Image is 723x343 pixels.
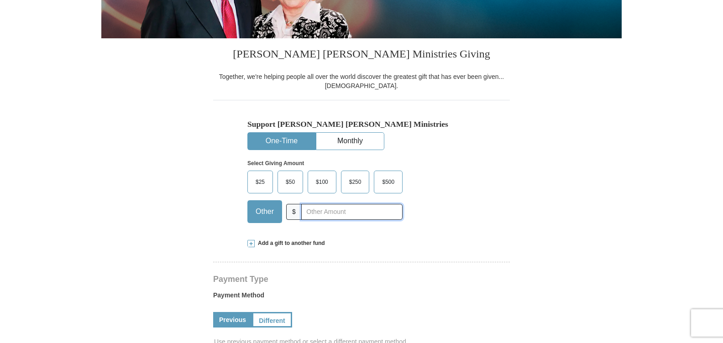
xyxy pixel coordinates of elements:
a: Previous [213,312,252,327]
input: Other Amount [301,204,403,220]
strong: Select Giving Amount [247,160,304,166]
a: Different [252,312,292,327]
span: $500 [377,175,399,189]
label: Payment Method [213,291,510,304]
span: $50 [281,175,299,189]
span: $ [286,204,302,220]
h4: Payment Type [213,275,510,283]
span: Add a gift to another fund [255,239,325,247]
button: Monthly [316,133,384,150]
span: $25 [251,175,269,189]
span: Other [251,205,278,218]
span: $250 [345,175,366,189]
span: $100 [311,175,333,189]
h5: Support [PERSON_NAME] [PERSON_NAME] Ministries [247,120,476,129]
div: Together, we're helping people all over the world discover the greatest gift that has ever been g... [213,72,510,90]
button: One-Time [248,133,315,150]
h3: [PERSON_NAME] [PERSON_NAME] Ministries Giving [213,38,510,72]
